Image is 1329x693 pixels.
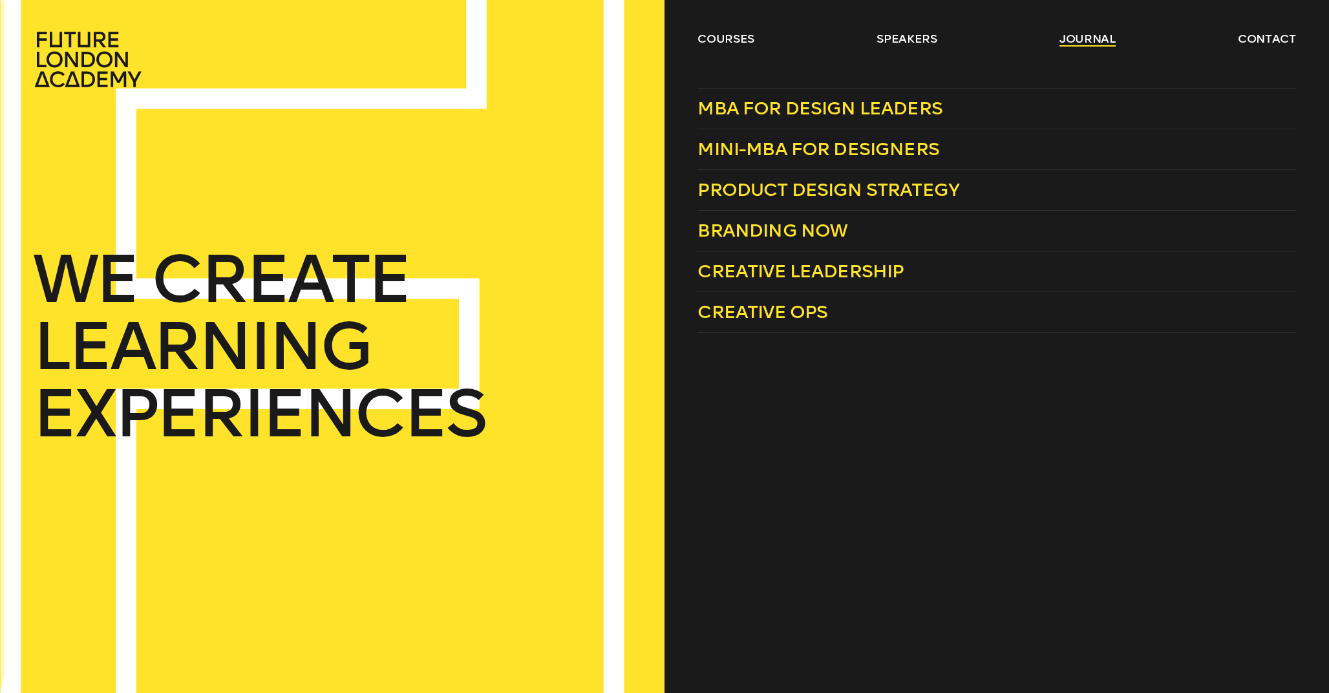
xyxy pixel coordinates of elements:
[697,129,1295,170] a: Mini-MBA for Designers
[697,88,1295,129] a: MBA for Design Leaders
[1238,31,1296,47] a: contact
[877,31,937,47] a: speakers
[697,261,904,282] span: Creative Leadership
[697,98,942,119] span: MBA for Design Leaders
[1059,31,1116,47] a: journal
[697,220,847,241] span: Branding Now
[697,301,827,323] span: Creative Ops
[697,138,939,160] span: Mini-MBA for Designers
[697,251,1295,292] a: Creative Leadership
[697,31,754,47] a: courses
[697,292,1295,333] a: Creative Ops
[697,170,1295,211] a: Product Design Strategy
[697,211,1295,251] a: Branding Now
[697,179,959,200] span: Product Design Strategy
